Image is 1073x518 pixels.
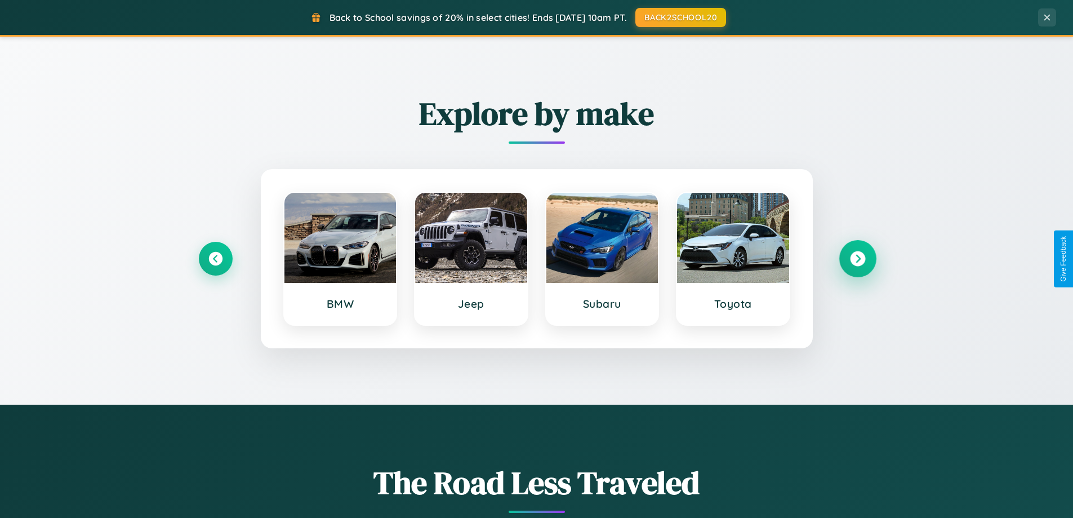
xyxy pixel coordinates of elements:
[688,297,778,311] h3: Toyota
[558,297,647,311] h3: Subaru
[635,8,726,27] button: BACK2SCHOOL20
[1059,236,1067,282] div: Give Feedback
[330,12,627,23] span: Back to School savings of 20% in select cities! Ends [DATE] 10am PT.
[199,92,875,135] h2: Explore by make
[199,461,875,504] h1: The Road Less Traveled
[426,297,516,311] h3: Jeep
[296,297,385,311] h3: BMW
